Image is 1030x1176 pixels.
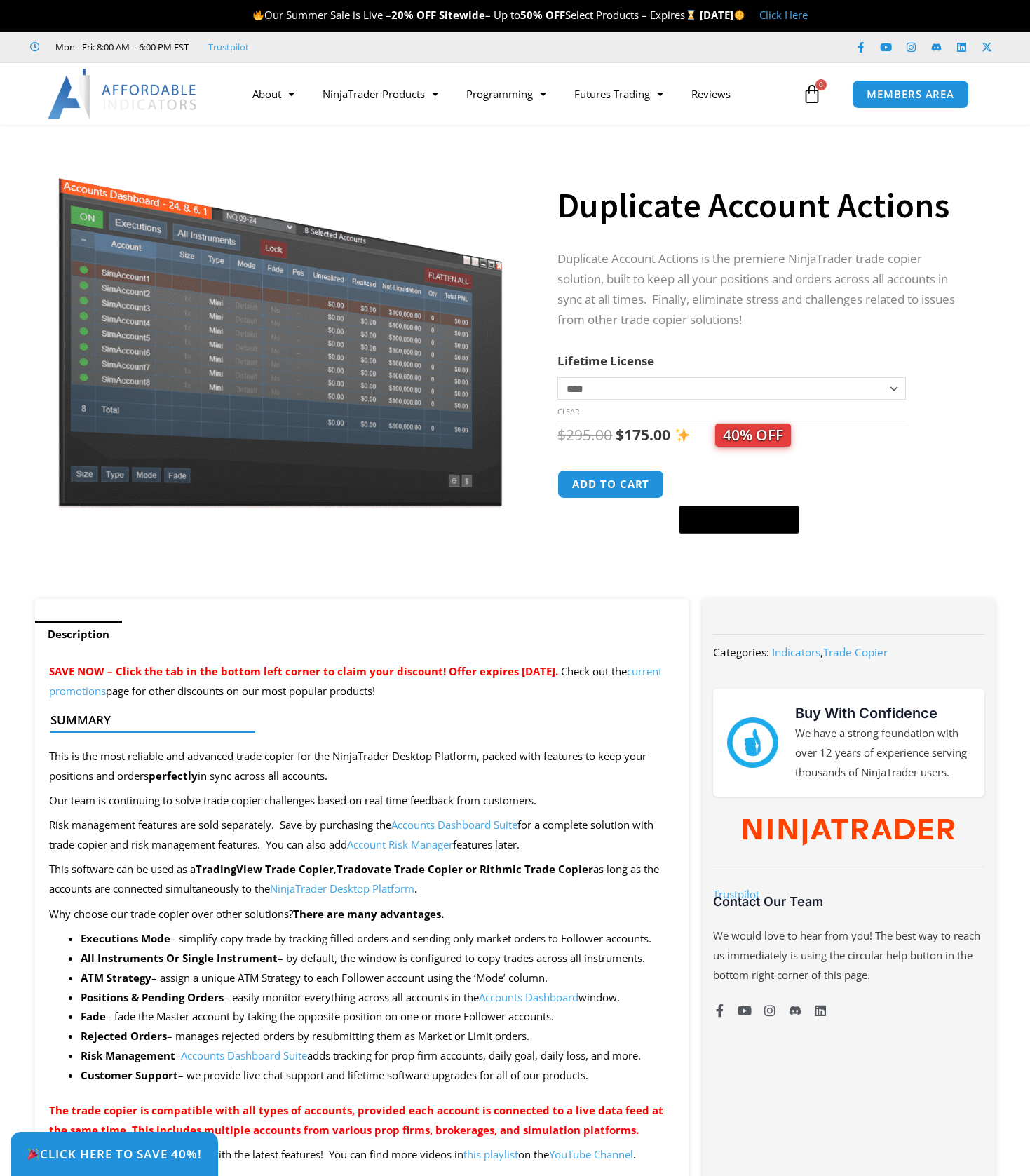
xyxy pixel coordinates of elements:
[81,990,224,1004] strong: Positions & Pending Orders
[52,39,189,55] span: Mon - Fri: 8:00 AM – 6:00 PM EST
[391,8,436,22] strong: 20% OFF
[49,747,675,786] p: This is the most reliable and advanced trade copier for the NinjaTrader Desktop Platform, packed ...
[81,951,278,965] strong: All Instruments Or Single Instrument
[49,905,675,924] p: Why choose our trade copier over other solutions?
[781,74,843,114] a: 0
[734,10,745,20] img: 🌞
[196,862,334,876] strong: TradingView Trade Copier
[49,816,675,855] p: Risk management features are sold separately. Save by purchasing the for a complete solution with...
[557,470,664,499] button: Add to cart
[238,78,309,110] a: About
[208,39,249,55] a: Trustpilot
[686,10,696,20] img: ⌛
[520,8,565,22] strong: 50% OFF
[557,543,967,555] iframe: PayPal Message 1
[27,1148,202,1160] span: Click Here to save 40%!
[713,926,984,985] p: We would love to hear from you! The best way to reach us immediately is using the circular help b...
[50,713,663,727] h4: Summary
[81,1068,178,1082] strong: Customer Support
[337,862,593,876] strong: Tradovate Trade Copier or Rithmic Trade Copier
[81,931,170,945] strong: Executions Mode
[713,893,984,910] h3: Contact Our Team
[252,8,700,22] span: Our Summer Sale is Live – – Up to Select Products – Expires
[270,881,414,895] a: NinjaTrader Desktop Platform
[81,1066,675,1086] li: – we provide live chat support and lifetime software upgrades for all of our products.
[852,80,969,109] a: MEMBERS AREA
[727,717,778,768] img: mark thumbs good 43913 | Affordable Indicators – NinjaTrader
[309,78,452,110] a: NinjaTrader Products
[347,837,453,851] a: Account Risk Manager
[795,724,970,783] p: We have a strong foundation with over 12 years of experience serving thousands of NinjaTrader users.
[700,8,745,22] strong: [DATE]
[238,78,799,110] nav: Menu
[679,506,799,534] button: Buy with GPay
[557,425,566,445] span: $
[81,1007,675,1027] li: – fade the Master account by taking the opposite position on one or more Follower accounts.
[616,425,624,445] span: $
[479,990,578,1004] a: Accounts Dashboard
[557,181,967,230] h1: Duplicate Account Actions
[560,78,677,110] a: Futures Trading
[675,428,690,442] img: ✨
[557,249,967,330] p: Duplicate Account Actions is the premiere NinjaTrader trade copier solution, built to keep all yo...
[557,353,654,369] label: Lifetime License
[676,468,802,501] iframe: Secure express checkout frame
[743,819,954,846] img: NinjaTrader Wordmark color RGB | Affordable Indicators – NinjaTrader
[557,407,579,417] a: Clear options
[35,621,122,648] a: Description
[772,645,820,659] a: Indicators
[81,968,675,988] li: – assign a unique ATM Strategy to each Follower account using the ‘Mode’ column.
[49,664,558,678] span: SAVE NOW – Click the tab in the bottom left corner to claim your discount! Offer expires [DATE].
[677,78,745,110] a: Reviews
[293,907,444,921] strong: There are many advantages.
[557,425,612,445] bdi: 295.00
[452,78,560,110] a: Programming
[55,149,506,508] img: Screenshot 2024-08-26 15414455555
[49,662,675,701] p: Check out the page for other discounts on our most popular products!
[81,1046,675,1066] li: – adds tracking for prop firm accounts, daily goal, daily loss, and more.
[391,818,517,832] a: Accounts Dashboard Suite
[149,769,198,783] strong: perfectly
[81,971,151,985] b: ATM Strategy
[81,949,675,968] li: – by default, the window is configured to copy trades across all instruments.
[81,1048,175,1062] b: Risk Management
[823,645,888,659] a: Trade Copier
[253,10,264,20] img: 🔥
[49,1103,663,1137] span: The trade copier is compatible with all types of accounts, provided each account is connected to ...
[795,703,970,724] h3: Buy With Confidence
[181,1048,307,1062] a: Accounts Dashboard Suite
[772,645,888,659] span: ,
[27,1148,39,1160] img: 🎉
[81,1029,167,1043] b: Rejected Orders
[48,69,198,119] img: LogoAI | Affordable Indicators – NinjaTrader
[867,89,954,100] span: MEMBERS AREA
[759,8,808,22] a: Click Here
[715,424,791,447] span: 40% OFF
[11,1132,218,1176] a: 🎉Click Here to save 40%!
[49,860,675,899] p: This software can be used as a , as long as the accounts are connected simultaneously to the .
[713,645,769,659] span: Categories:
[81,929,675,949] li: – simplify copy trade by tracking filled orders and sending only market orders to Follower accounts.
[815,79,827,90] span: 0
[49,791,675,811] p: Our team is continuing to solve trade copier challenges based on real time feedback from customers.
[81,1027,675,1046] li: – manages rejected orders by resubmitting them as Market or Limit orders.
[81,1009,106,1023] strong: Fade
[713,887,759,901] a: Trustpilot
[616,425,670,445] bdi: 175.00
[439,8,485,22] strong: Sitewide
[81,988,675,1008] li: – easily monitor everything across all accounts in the window.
